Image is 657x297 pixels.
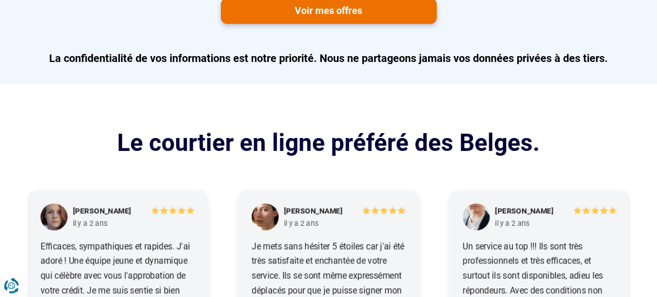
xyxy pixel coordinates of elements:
div: il y a 2 ans [284,218,319,227]
div: il y a 2 ans [495,218,530,227]
p: La confidentialité de vos informations est notre priorité. Nous ne partageons jamais vos données ... [28,51,630,66]
img: 5/5 [362,206,405,215]
img: 5/5 [573,206,617,215]
img: 5/5 [151,206,194,215]
div: [PERSON_NAME] [73,206,131,217]
div: [PERSON_NAME] [495,206,553,217]
div: [PERSON_NAME] [284,206,342,217]
h2: Le courtier en ligne préféré des Belges. [28,127,630,159]
div: il y a 2 ans [73,218,107,227]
